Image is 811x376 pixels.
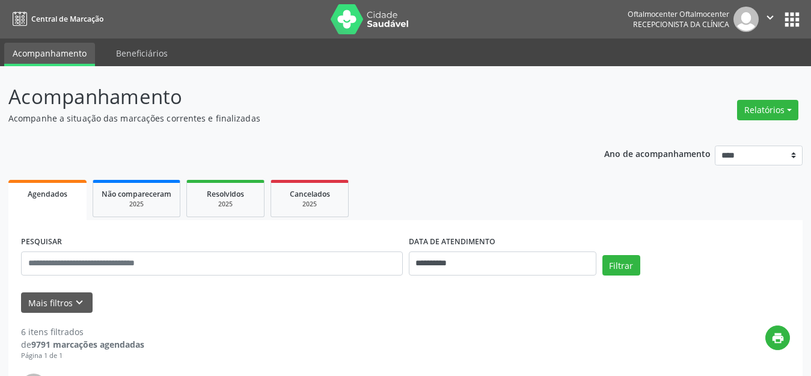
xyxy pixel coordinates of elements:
p: Ano de acompanhamento [604,146,711,161]
i: keyboard_arrow_down [73,296,86,309]
label: DATA DE ATENDIMENTO [409,233,495,251]
a: Acompanhamento [4,43,95,66]
a: Central de Marcação [8,9,103,29]
p: Acompanhamento [8,82,565,112]
p: Acompanhe a situação das marcações correntes e finalizadas [8,112,565,125]
div: de [21,338,144,351]
button: apps [782,9,803,30]
i: print [771,331,785,345]
span: Agendados [28,189,67,199]
label: PESQUISAR [21,233,62,251]
span: Recepcionista da clínica [633,19,729,29]
div: 2025 [102,200,171,209]
span: Cancelados [290,189,330,199]
img: img [733,7,759,32]
button: print [765,325,790,350]
button:  [759,7,782,32]
i:  [764,11,777,24]
strong: 9791 marcações agendadas [31,339,144,350]
button: Mais filtroskeyboard_arrow_down [21,292,93,313]
div: 2025 [280,200,340,209]
div: Página 1 de 1 [21,351,144,361]
span: Central de Marcação [31,14,103,24]
button: Filtrar [602,255,640,276]
div: Oftalmocenter Oftalmocenter [628,9,729,19]
span: Não compareceram [102,189,171,199]
span: Resolvidos [207,189,244,199]
a: Beneficiários [108,43,176,64]
div: 6 itens filtrados [21,325,144,338]
button: Relatórios [737,100,798,120]
div: 2025 [195,200,256,209]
